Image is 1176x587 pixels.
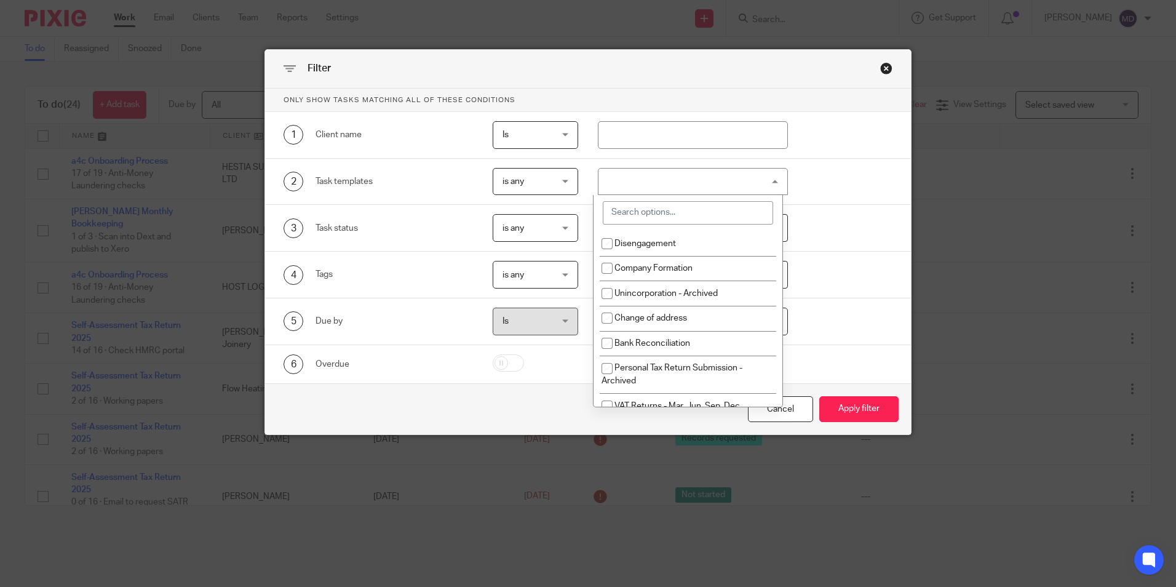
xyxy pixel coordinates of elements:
[614,264,693,273] span: Company Formation
[316,129,474,141] div: Client name
[284,125,303,145] div: 1
[265,89,911,112] p: Only show tasks matching all of these conditions
[316,175,474,188] div: Task templates
[316,222,474,234] div: Task status
[284,265,303,285] div: 4
[819,396,899,423] button: Apply filter
[284,172,303,191] div: 2
[503,130,509,139] span: Is
[316,315,474,327] div: Due by
[503,271,524,279] span: is any
[614,314,687,322] span: Change of address
[614,402,740,410] span: VAT Returns - Mar, Jun, Sep, Dec
[614,239,676,248] span: Disengagement
[880,62,892,74] div: Close this dialog window
[503,317,509,325] span: Is
[284,218,303,238] div: 3
[614,289,718,298] span: Unincorporation - Archived
[284,311,303,331] div: 5
[603,201,773,225] input: Search options...
[316,268,474,281] div: Tags
[602,364,742,385] span: Personal Tax Return Submission - Archived
[503,224,524,233] span: is any
[284,354,303,374] div: 6
[748,396,813,423] div: Close this dialog window
[308,63,331,73] span: Filter
[316,358,474,370] div: Overdue
[503,177,524,186] span: is any
[614,339,690,348] span: Bank Reconciliation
